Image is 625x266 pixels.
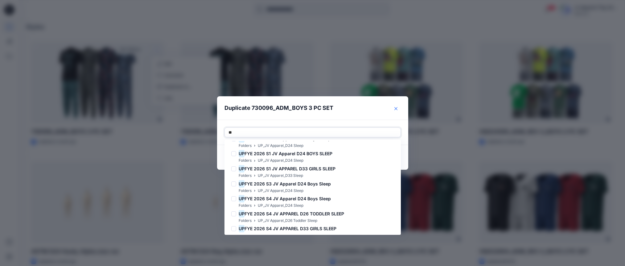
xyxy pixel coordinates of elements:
mark: UP [239,149,245,158]
p: Folders [239,172,252,179]
p: Folders [239,188,252,194]
p: UP_JV Apparel_D24 Sleep [258,188,303,194]
span: FYE 2026 S3 JV Apparel D24 Boys Sleep [245,181,331,186]
button: Close [391,104,401,114]
span: FYE 2026 S4 JV APPAREL D26 TODDLER SLEEP [245,211,344,216]
p: UP_JV Apparel_D26 Toddler Sleep [258,218,317,224]
p: Folders [239,143,252,149]
p: UP_JV Apparel_D24 Sleep [258,202,303,209]
span: FYE 2026 S4 JV Apparel D24 Boys Sleep [245,196,331,201]
mark: UP [239,224,245,233]
mark: UP [239,210,245,218]
p: Folders [239,232,252,239]
p: Folders [239,202,252,209]
span: FYE 2026 S1 JV APPAREL D33 GIRLS SLEEP [245,166,335,171]
p: Duplicate 730096_ADM_BOYS 3 PC SET [224,104,333,112]
span: FYE 2026 S4 JV APPAREL D33 GIRLS SLEEP [245,226,336,231]
mark: UP [239,164,245,173]
p: UP_JV Apparel_D33 Sleep [258,232,303,239]
mark: UP [239,194,245,203]
p: UP_JV Apparel_D33 Sleep [258,172,303,179]
mark: UP [239,180,245,188]
span: FYE 2025 S4 JV Apparel D24 Boys Sleep [245,136,331,141]
p: UP_JV Apparel_D24 Sleep [258,143,303,149]
p: Folders [239,218,252,224]
p: Folders [239,157,252,164]
span: FYE 2026 S1 JV Apparel D24 BOYS SLEEP [245,151,332,156]
p: UP_JV Apparel_D24 Sleep [258,157,303,164]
